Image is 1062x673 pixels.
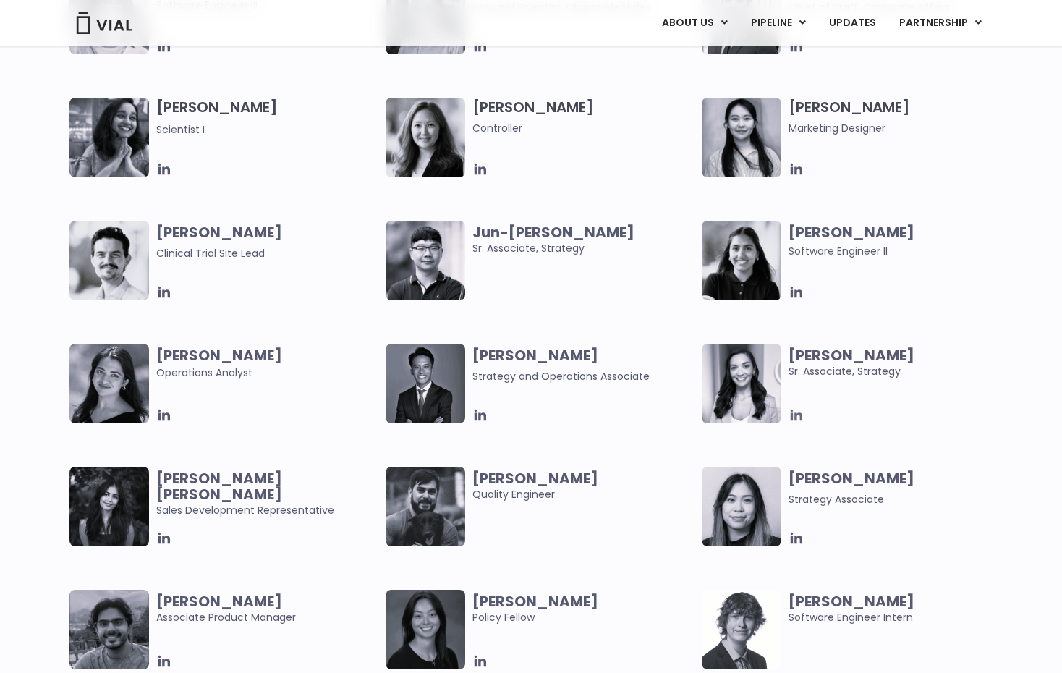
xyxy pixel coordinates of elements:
[650,11,739,35] a: ABOUT USMenu Toggle
[156,591,282,611] b: [PERSON_NAME]
[386,590,465,669] img: Smiling woman named Claudia
[789,345,914,365] b: [PERSON_NAME]
[789,468,914,488] b: [PERSON_NAME]
[789,222,914,242] b: [PERSON_NAME]
[888,11,993,35] a: PARTNERSHIPMenu Toggle
[789,492,884,507] span: Strategy Associate
[156,98,378,137] h3: [PERSON_NAME]
[789,591,914,611] b: [PERSON_NAME]
[386,221,465,300] img: Image of smiling man named Jun-Goo
[156,593,378,625] span: Associate Product Manager
[156,468,282,504] b: [PERSON_NAME] [PERSON_NAME]
[69,344,149,423] img: Headshot of smiling woman named Sharicka
[817,11,887,35] a: UPDATES
[156,222,282,242] b: [PERSON_NAME]
[75,12,133,34] img: Vial Logo
[156,345,282,365] b: [PERSON_NAME]
[156,122,205,137] span: Scientist I
[702,221,781,300] img: Image of smiling woman named Tanvi
[789,98,1011,136] h3: [PERSON_NAME]
[472,120,694,136] span: Controller
[789,593,1011,625] span: Software Engineer Intern
[386,344,465,423] img: Headshot of smiling man named Urann
[472,224,694,256] span: Sr. Associate, Strategy
[69,467,149,546] img: Smiling woman named Harman
[789,244,888,258] span: Software Engineer II
[156,470,378,518] span: Sales Development Representative
[789,120,1011,136] span: Marketing Designer
[472,468,598,488] b: [PERSON_NAME]
[472,593,694,625] span: Policy Fellow
[472,470,694,502] span: Quality Engineer
[386,467,465,546] img: Man smiling posing for picture
[472,222,634,242] b: Jun-[PERSON_NAME]
[69,590,149,669] img: Headshot of smiling man named Abhinav
[702,344,781,423] img: Smiling woman named Ana
[386,98,465,177] img: Image of smiling woman named Aleina
[69,98,149,177] img: Headshot of smiling woman named Sneha
[472,591,598,611] b: [PERSON_NAME]
[702,467,781,546] img: Headshot of smiling woman named Vanessa
[789,347,1011,379] span: Sr. Associate, Strategy
[472,369,650,384] span: Strategy and Operations Associate
[472,98,694,136] h3: [PERSON_NAME]
[69,221,149,300] img: Image of smiling man named Glenn
[156,246,265,261] span: Clinical Trial Site Lead
[739,11,817,35] a: PIPELINEMenu Toggle
[702,98,781,177] img: Smiling woman named Yousun
[156,347,378,381] span: Operations Analyst
[472,345,598,365] b: [PERSON_NAME]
